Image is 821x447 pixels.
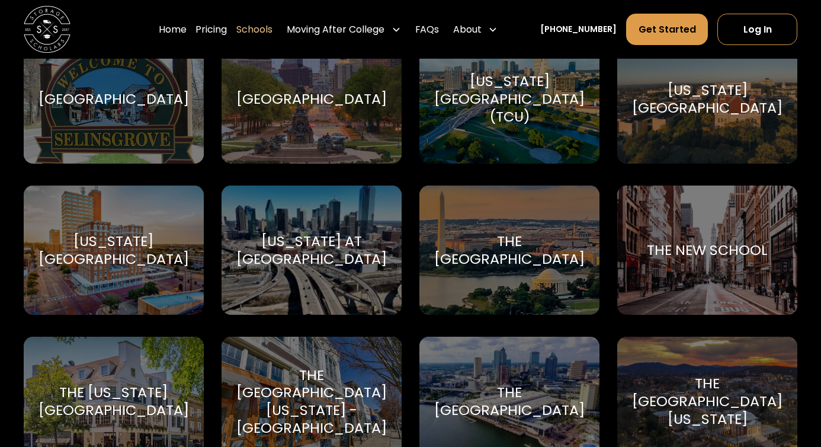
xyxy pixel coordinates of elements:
[222,186,402,315] a: Go to selected school
[24,6,70,53] img: Storage Scholars main logo
[434,384,586,419] div: The [GEOGRAPHIC_DATA]
[195,13,227,46] a: Pricing
[631,81,784,117] div: [US_STATE][GEOGRAPHIC_DATA]
[38,384,190,419] div: The [US_STATE][GEOGRAPHIC_DATA]
[24,186,204,315] a: Go to selected school
[159,13,187,46] a: Home
[434,72,586,125] div: [US_STATE][GEOGRAPHIC_DATA] (TCU)
[236,366,388,437] div: The [GEOGRAPHIC_DATA][US_STATE] - [GEOGRAPHIC_DATA]
[717,14,797,46] a: Log In
[419,186,599,315] a: Go to selected school
[415,13,439,46] a: FAQs
[453,23,482,37] div: About
[39,90,189,108] div: [GEOGRAPHIC_DATA]
[287,23,384,37] div: Moving After College
[647,241,768,259] div: The New School
[617,186,797,315] a: Go to selected school
[434,232,586,268] div: The [GEOGRAPHIC_DATA]
[222,34,402,164] a: Go to selected school
[38,232,190,268] div: [US_STATE][GEOGRAPHIC_DATA]
[236,232,388,268] div: [US_STATE] at [GEOGRAPHIC_DATA]
[282,13,406,46] div: Moving After College
[236,13,272,46] a: Schools
[617,34,797,164] a: Go to selected school
[236,90,387,108] div: [GEOGRAPHIC_DATA]
[631,375,784,427] div: The [GEOGRAPHIC_DATA][US_STATE]
[24,34,204,164] a: Go to selected school
[419,34,599,164] a: Go to selected school
[448,13,503,46] div: About
[626,14,708,46] a: Get Started
[540,23,617,36] a: [PHONE_NUMBER]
